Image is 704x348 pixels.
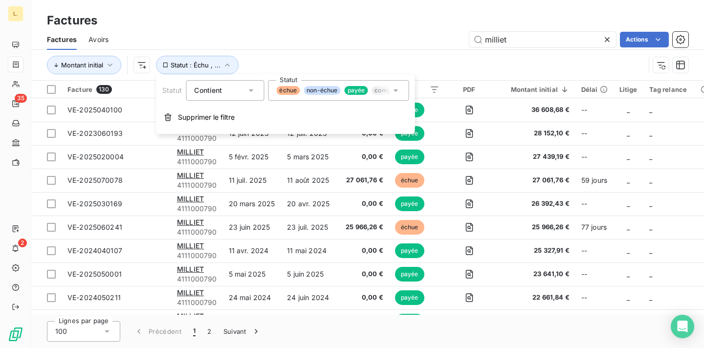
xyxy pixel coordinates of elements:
[223,169,282,192] td: 11 juil. 2025
[372,86,410,95] span: compensée
[177,298,217,307] span: 4111000790
[649,152,652,161] span: _
[395,220,424,235] span: échue
[499,246,570,256] span: 25 327,91 €
[469,32,616,47] input: Rechercher
[627,129,630,137] span: _
[499,222,570,232] span: 25 966,26 €
[671,315,694,338] div: Open Intercom Messenger
[281,262,340,286] td: 5 juin 2025
[627,106,630,114] span: _
[346,293,383,303] span: 0,00 €
[177,195,204,203] span: MILLIET
[67,223,122,231] span: VE-2025060241
[575,286,614,309] td: --
[395,86,440,93] div: Statut
[346,246,383,256] span: 0,00 €
[177,204,217,214] span: 4111000790
[177,148,204,156] span: MILLIET
[346,222,383,232] span: 25 966,26 €
[194,86,222,94] span: Contient
[177,157,217,167] span: 4111000790
[171,61,220,69] span: Statut : Échu , ...
[395,150,424,164] span: payée
[223,145,282,169] td: 5 févr. 2025
[177,312,204,320] span: MILLIET
[395,196,424,211] span: payée
[451,86,487,93] div: PDF
[223,239,282,262] td: 11 avr. 2024
[620,32,669,47] button: Actions
[499,293,570,303] span: 22 661,84 €
[88,35,109,44] span: Avoirs
[575,145,614,169] td: --
[177,171,204,179] span: MILLIET
[649,199,652,208] span: _
[55,326,67,336] span: 100
[649,176,652,184] span: _
[177,274,217,284] span: 4111000790
[281,216,340,239] td: 23 juil. 2025
[201,321,217,342] button: 2
[177,241,204,250] span: MILLIET
[8,326,23,342] img: Logo LeanPay
[276,86,300,95] span: échue
[281,192,340,216] td: 20 avr. 2025
[281,309,340,333] td: 28 avr. 2024
[281,239,340,262] td: 11 mai 2024
[223,309,282,333] td: 28 mars 2024
[575,262,614,286] td: --
[649,293,652,302] span: _
[346,152,383,162] span: 0,00 €
[627,223,630,231] span: _
[345,86,368,95] span: payée
[499,199,570,209] span: 26 392,43 €
[499,105,570,115] span: 36 608,68 €
[223,216,282,239] td: 23 juin 2025
[304,86,340,95] span: non-échue
[281,145,340,169] td: 5 mars 2025
[156,56,239,74] button: Statut : Échu , ...
[223,286,282,309] td: 24 mai 2024
[649,106,652,114] span: _
[67,152,124,161] span: VE-2025020004
[67,293,121,302] span: VE-2024050211
[395,267,424,282] span: payée
[177,265,204,273] span: MILLIET
[67,270,122,278] span: VE-2025050001
[346,269,383,279] span: 0,00 €
[627,270,630,278] span: _
[575,169,614,192] td: 59 jours
[61,61,103,69] span: Montant initial
[47,56,121,74] button: Montant initial
[218,321,267,342] button: Suivant
[177,180,217,190] span: 4111000790
[627,199,630,208] span: _
[177,133,217,143] span: 4111000790
[575,239,614,262] td: --
[187,321,201,342] button: 1
[499,152,570,162] span: 27 439,19 €
[177,218,204,226] span: MILLIET
[627,152,630,161] span: _
[346,175,383,185] span: 27 061,76 €
[128,321,187,342] button: Précédent
[18,239,27,247] span: 2
[395,243,424,258] span: payée
[649,129,652,137] span: _
[395,173,424,188] span: échue
[281,286,340,309] td: 24 juin 2024
[649,246,652,255] span: _
[67,199,122,208] span: VE-2025030169
[162,86,182,94] span: Statut
[156,107,415,128] button: Supprimer le filtre
[67,176,123,184] span: VE-2025070078
[575,192,614,216] td: --
[575,216,614,239] td: 77 jours
[193,326,196,336] span: 1
[96,85,111,94] span: 130
[177,251,217,261] span: 4111000790
[177,227,217,237] span: 4111000790
[67,129,123,137] span: VE-2023060193
[67,86,92,93] span: Facture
